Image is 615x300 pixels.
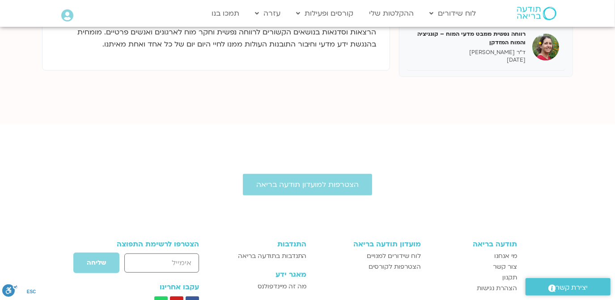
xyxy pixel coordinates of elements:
h5: רווחה נפשית ממבט מדעי המוח – קוגניציה והמוח המזדקן [413,30,526,46]
a: התנדבות בתודעה בריאה [224,251,306,262]
img: רווחה נפשית ממבט מדעי המוח – קוגניציה והמוח המזדקן [532,34,559,60]
h3: מאגר ידע [224,270,306,279]
span: לוח שידורים למנויים [367,251,421,262]
span: צור קשר [493,262,517,272]
a: הצטרפות לקורסים [316,262,421,272]
a: יצירת קשר [526,278,611,296]
a: תמכו בנו [208,5,244,22]
h3: עקבו אחרינו [98,283,199,291]
img: תודעה בריאה [517,7,556,20]
h3: התנדבות [224,240,306,248]
span: הצטרפות לקורסים [369,262,421,272]
a: לוח שידורים [425,5,481,22]
a: הצהרת נגישות [430,283,517,294]
a: תקנון [430,272,517,283]
a: קורסים ופעילות [292,5,358,22]
h3: הצטרפו לרשימת התפוצה [98,240,199,248]
a: מי אנחנו [430,251,517,262]
a: ההקלטות שלי [365,5,419,22]
span: יצירת קשר [556,282,588,294]
p: ד״ר [PERSON_NAME] היא בעלת דוקטורט בחקר מוח ומטפלת CBT בעצימות נמוכה (liCBT). מעבירה הרצאות וסדנא... [56,14,376,51]
span: הצטרפות למועדון תודעה בריאה [256,181,359,189]
a: הצטרפות למועדון תודעה בריאה [243,174,372,195]
form: טופס חדש [98,252,199,278]
span: מה זה מיינדפולנס [258,281,307,292]
input: אימייל [124,254,199,273]
span: התנדבות בתודעה בריאה [238,251,307,262]
button: שליחה [73,252,120,274]
p: [DATE] [413,56,526,64]
span: מי אנחנו [495,251,517,262]
span: תקנון [503,272,517,283]
span: שליחה [87,259,106,266]
a: מה זה מיינדפולנס [224,281,306,292]
h3: מועדון תודעה בריאה [316,240,421,248]
p: ד"ר [PERSON_NAME] [413,49,526,56]
h3: תודעה בריאה [430,240,517,248]
a: צור קשר [430,262,517,272]
a: עזרה [251,5,285,22]
span: הצהרת נגישות [477,283,517,294]
a: לוח שידורים למנויים [316,251,421,262]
